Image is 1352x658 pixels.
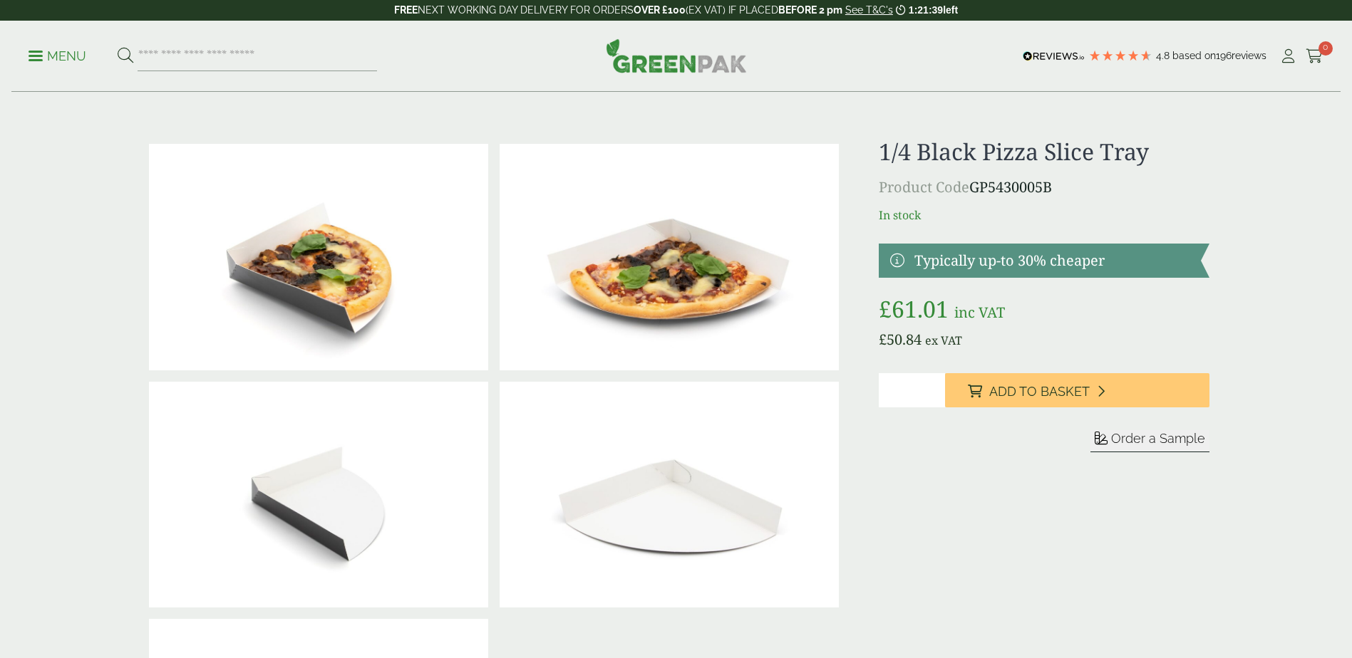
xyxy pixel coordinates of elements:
div: 4.79 Stars [1088,49,1152,62]
img: Quarter Black Pizza Slice Tray (Large) [149,382,488,608]
i: My Account [1279,49,1297,63]
img: Quarter Black Pizza Slice Tray Food Side (Large)[12078] [149,144,488,370]
strong: BEFORE 2 pm [778,4,842,16]
p: Menu [29,48,86,65]
strong: FREE [394,4,418,16]
i: Cart [1306,49,1323,63]
p: GP5430005B [879,177,1209,198]
bdi: 61.01 [879,293,949,324]
h1: 1/4 Black Pizza Slice Tray [879,138,1209,165]
span: Based on [1172,50,1216,61]
a: Menu [29,48,86,62]
span: 0 [1319,41,1333,56]
img: Quarter Black Pizza Slice Tray Food Front (Large) [500,144,839,370]
span: Add to Basket [989,384,1090,399]
span: Order a Sample [1111,431,1205,446]
img: REVIEWS.io [1023,51,1085,61]
span: 1:21:39 [909,4,943,16]
a: 0 [1306,46,1323,67]
p: In stock [879,207,1209,224]
img: Quarter Black Pizza Slice Tray Front (Large) [500,382,839,608]
span: left [943,4,958,16]
span: reviews [1232,50,1266,61]
span: Product Code [879,177,969,197]
span: inc VAT [954,303,1005,322]
span: £ [879,293,892,324]
button: Order a Sample [1090,430,1209,452]
a: See T&C's [845,4,893,16]
img: GreenPak Supplies [606,38,747,73]
span: 196 [1216,50,1232,61]
button: Add to Basket [945,373,1209,407]
bdi: 50.84 [879,330,922,349]
span: £ [879,330,887,349]
span: ex VAT [925,333,962,348]
strong: OVER £100 [634,4,686,16]
span: 4.8 [1156,50,1172,61]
